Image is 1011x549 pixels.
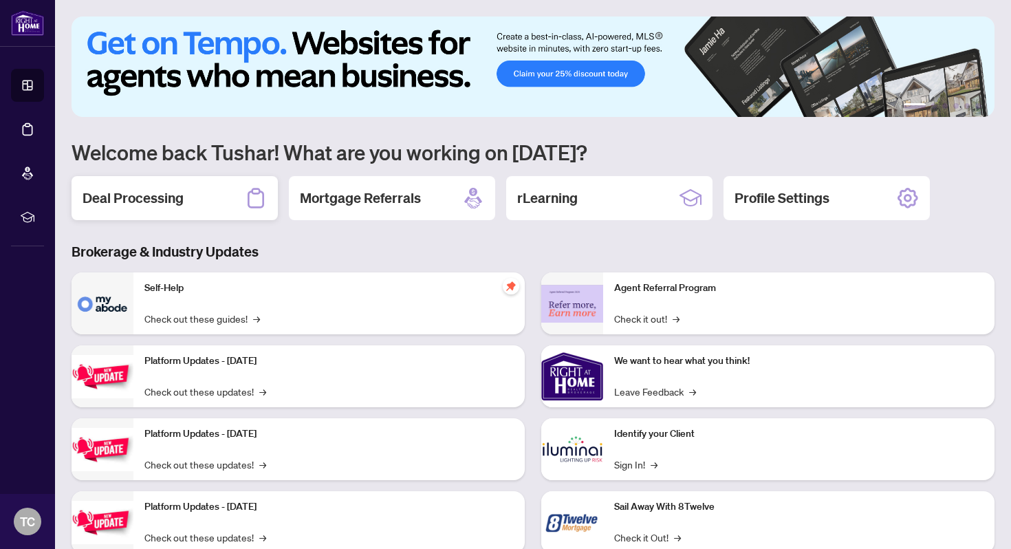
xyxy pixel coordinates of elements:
button: 5 [964,103,970,109]
p: Platform Updates - [DATE] [144,499,514,515]
button: 3 [942,103,948,109]
span: → [673,311,680,326]
span: TC [20,512,35,531]
a: Sign In!→ [614,457,657,472]
img: Platform Updates - June 23, 2025 [72,501,133,544]
img: We want to hear what you think! [541,345,603,407]
p: Self-Help [144,281,514,296]
span: → [253,311,260,326]
button: 6 [975,103,981,109]
p: Platform Updates - [DATE] [144,354,514,369]
button: 4 [953,103,959,109]
a: Check out these updates!→ [144,457,266,472]
h1: Welcome back Tushar! What are you working on [DATE]? [72,139,994,165]
p: We want to hear what you think! [614,354,983,369]
img: logo [11,10,44,36]
span: → [651,457,657,472]
a: Check out these guides!→ [144,311,260,326]
button: 2 [931,103,937,109]
img: Platform Updates - July 8, 2025 [72,428,133,471]
a: Check out these updates!→ [144,530,266,545]
span: pushpin [503,278,519,294]
h3: Brokerage & Industry Updates [72,242,994,261]
h2: rLearning [517,189,578,208]
p: Platform Updates - [DATE] [144,427,514,442]
span: → [259,457,266,472]
img: Agent Referral Program [541,285,603,323]
h2: Profile Settings [735,189,829,208]
span: → [259,384,266,399]
button: Open asap [956,501,997,542]
a: Leave Feedback→ [614,384,696,399]
span: → [689,384,696,399]
p: Sail Away With 8Twelve [614,499,983,515]
span: → [259,530,266,545]
p: Agent Referral Program [614,281,983,296]
img: Slide 0 [72,17,994,117]
p: Identify your Client [614,427,983,442]
a: Check it Out!→ [614,530,681,545]
a: Check out these updates!→ [144,384,266,399]
a: Check it out!→ [614,311,680,326]
button: 1 [904,103,926,109]
img: Platform Updates - July 21, 2025 [72,355,133,398]
h2: Mortgage Referrals [300,189,421,208]
span: → [674,530,681,545]
img: Self-Help [72,272,133,334]
img: Identify your Client [541,418,603,480]
h2: Deal Processing [83,189,184,208]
